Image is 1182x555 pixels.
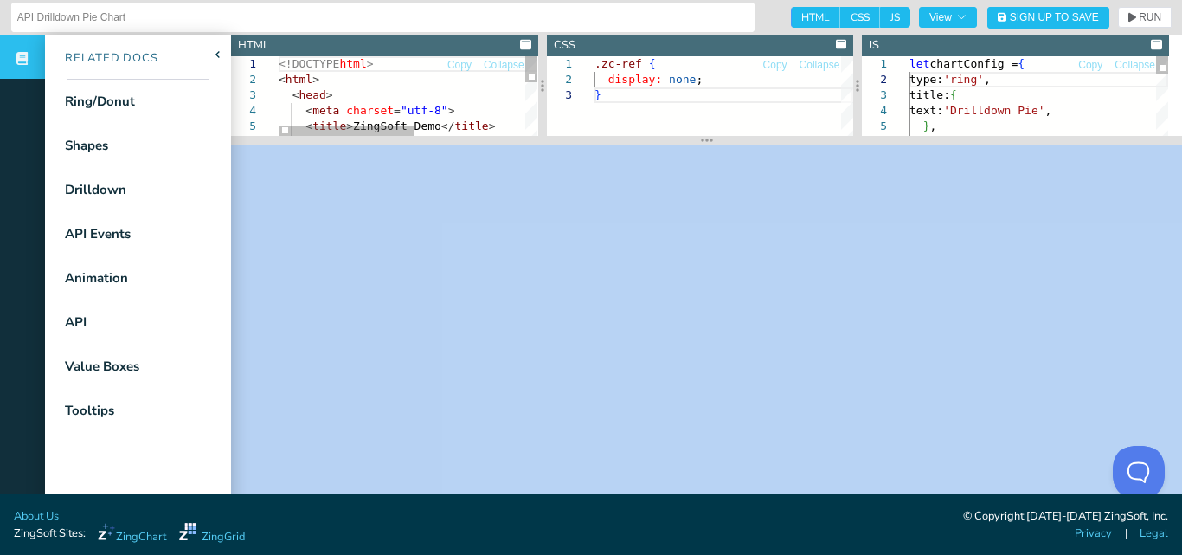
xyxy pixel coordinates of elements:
[65,401,114,421] div: Tooltips
[763,60,787,70] span: Copy
[909,135,943,148] span: plot:
[65,180,126,200] div: Drilldown
[1018,57,1025,70] span: {
[65,357,139,377] div: Value Boxes
[799,57,841,74] button: Collapse
[339,57,366,70] span: html
[943,73,984,86] span: 'ring'
[441,119,455,132] span: </
[394,104,401,117] span: =
[448,104,455,117] span: >
[489,119,496,132] span: >
[696,73,703,86] span: ;
[862,134,887,150] div: 6
[554,37,575,54] div: CSS
[238,37,269,54] div: HTML
[279,57,339,70] span: <!DOCTYPE
[346,119,353,132] span: >
[547,87,572,103] div: 3
[447,60,472,70] span: Copy
[547,56,572,72] div: 1
[65,268,128,288] div: Animation
[45,50,158,68] div: Related Docs
[594,57,642,70] span: .zc-ref
[1045,104,1052,117] span: ,
[547,72,572,87] div: 2
[862,87,887,103] div: 3
[963,508,1168,526] div: © Copyright [DATE]-[DATE] ZingSoft, Inc.
[14,508,59,525] a: About Us
[484,60,524,70] span: Collapse
[455,119,489,132] span: title
[909,88,950,101] span: title:
[14,526,86,542] span: ZingSoft Sites:
[312,73,319,86] span: >
[231,103,256,119] div: 4
[1075,526,1112,542] a: Privacy
[305,119,312,132] span: <
[1114,57,1156,74] button: Collapse
[862,119,887,134] div: 5
[231,56,256,72] div: 1
[862,72,887,87] div: 2
[943,135,950,148] span: {
[800,60,840,70] span: Collapse
[669,73,696,86] span: none
[279,73,286,86] span: <
[98,523,166,545] a: ZingChart
[909,104,943,117] span: text:
[353,119,441,132] span: ZingSoft Demo
[292,88,299,101] span: <
[346,104,394,117] span: charset
[483,57,525,74] button: Collapse
[762,57,788,74] button: Copy
[1077,57,1103,74] button: Copy
[594,88,601,101] span: }
[65,224,131,244] div: API Events
[1140,526,1168,542] a: Legal
[862,56,887,72] div: 1
[1125,526,1127,542] span: |
[231,134,256,150] div: 6
[17,3,748,31] input: Untitled Demo
[299,88,325,101] span: head
[179,523,245,545] a: ZingGrid
[930,57,1018,70] span: chartConfig =
[869,37,879,54] div: JS
[326,88,333,101] span: >
[862,103,887,119] div: 4
[231,119,256,134] div: 5
[65,92,135,112] div: Ring/Donut
[1113,446,1165,498] iframe: Toggle Customer Support
[943,104,1044,117] span: 'Drilldown Pie'
[648,57,655,70] span: {
[312,104,339,117] span: meta
[984,73,991,86] span: ,
[1078,60,1102,70] span: Copy
[65,136,108,156] div: Shapes
[401,104,448,117] span: "utf-8"
[446,57,472,74] button: Copy
[930,119,937,132] span: ,
[312,119,346,132] span: title
[950,88,957,101] span: {
[923,119,930,132] span: }
[65,313,87,332] div: API
[305,104,312,117] span: <
[1115,60,1155,70] span: Collapse
[286,73,312,86] span: html
[231,72,256,87] div: 2
[909,57,929,70] span: let
[909,73,943,86] span: type:
[607,73,662,86] span: display:
[231,87,256,103] div: 3
[367,57,374,70] span: >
